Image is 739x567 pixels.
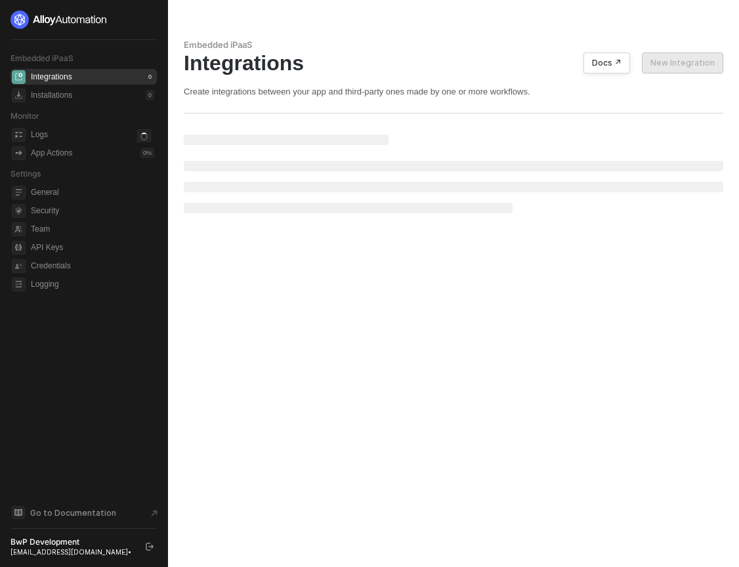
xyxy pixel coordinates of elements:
[12,259,26,273] span: credentials
[11,10,157,29] a: logo
[12,506,25,519] span: documentation
[12,186,26,199] span: general
[140,148,154,158] div: 0 %
[12,128,26,142] span: icon-logs
[11,169,41,178] span: Settings
[11,547,134,556] div: [EMAIL_ADDRESS][DOMAIN_NAME] •
[31,240,154,255] span: API Keys
[146,90,154,100] div: 0
[592,58,622,68] div: Docs ↗
[11,111,39,121] span: Monitor
[583,52,630,73] button: Docs ↗
[31,221,154,237] span: Team
[31,72,72,83] div: Integrations
[11,53,74,63] span: Embedded iPaaS
[184,39,723,51] div: Embedded iPaaS
[184,86,723,97] div: Create integrations between your app and third-party ones made by one or more workflows.
[148,507,161,520] span: document-arrow
[12,204,26,218] span: security
[31,276,154,292] span: Logging
[184,51,723,75] div: Integrations
[12,89,26,102] span: installations
[12,241,26,255] span: api-key
[12,146,26,160] span: icon-app-actions
[31,203,154,219] span: Security
[31,129,48,140] div: Logs
[11,537,134,547] div: BwP Development
[146,72,154,82] div: 0
[31,258,154,274] span: Credentials
[137,129,151,143] span: icon-loader
[642,52,723,73] button: New Integration
[31,90,72,101] div: Installations
[31,148,72,159] div: App Actions
[11,10,108,29] img: logo
[12,278,26,291] span: logging
[30,507,116,518] span: Go to Documentation
[146,543,154,551] span: logout
[12,70,26,84] span: integrations
[12,222,26,236] span: team
[31,184,154,200] span: General
[11,505,158,520] a: Knowledge Base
